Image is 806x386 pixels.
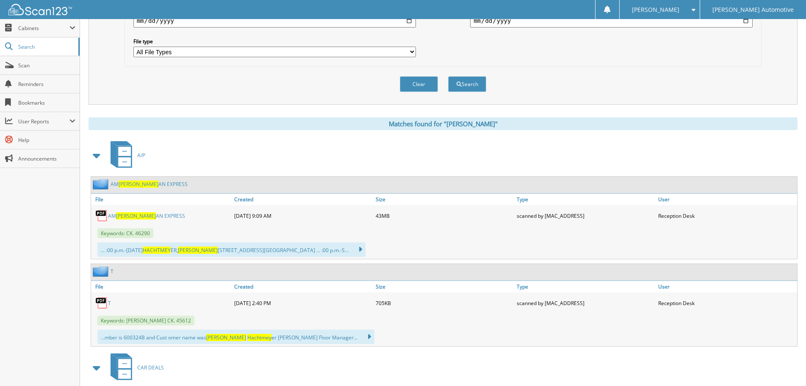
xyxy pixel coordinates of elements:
div: 43MB [374,207,515,224]
a: Size [374,194,515,205]
input: start [133,14,416,28]
a: User [656,281,797,292]
span: Cabinets [18,25,69,32]
label: File type [133,38,416,45]
div: scanned by [MAC_ADDRESS] [515,294,656,311]
div: scanned by [MAC_ADDRESS] [515,207,656,224]
img: scan123-logo-white.svg [8,4,72,15]
span: HACHTMEY [143,247,171,254]
span: Bookmarks [18,99,75,106]
span: A/P [137,152,145,159]
span: User Reports [18,118,69,125]
input: end [470,14,753,28]
span: Search [18,43,74,50]
span: [PERSON_NAME] [632,7,679,12]
a: AM[PERSON_NAME]AN EXPRESS [111,181,188,188]
span: [PERSON_NAME] [116,212,156,219]
a: User [656,194,797,205]
a: AM[PERSON_NAME]AN EXPRESS [108,212,185,219]
div: ...mber is 600324B and Cust omer name was er [PERSON_NAME] Floor Manager... [97,330,374,344]
img: folder2.png [93,179,111,189]
div: [DATE] 9:09 AM [232,207,373,224]
a: File [91,194,232,205]
a: Type [515,281,656,292]
span: [PERSON_NAME] [119,181,158,188]
span: [PERSON_NAME] [206,334,246,341]
a: Type [515,194,656,205]
button: Search [448,76,486,92]
div: [DATE] 2:40 PM [232,294,373,311]
img: PDF.png [95,209,108,222]
div: Reception Desk [656,294,797,311]
img: folder2.png [93,266,111,277]
span: Hachtmey [247,334,271,341]
a: File [91,281,232,292]
a: CAR DEALS [105,351,164,384]
a: Size [374,281,515,292]
span: Keywords: [PERSON_NAME] CK. 45612 [97,316,194,325]
button: Clear [400,76,438,92]
div: 705KB [374,294,515,311]
a: T [108,300,111,307]
div: Matches found for "[PERSON_NAME]" [89,117,798,130]
a: T [111,268,114,275]
iframe: Chat Widget [764,345,806,386]
span: [PERSON_NAME] Automotive [712,7,794,12]
span: Keywords: CK. 46290 [97,228,153,238]
img: PDF.png [95,297,108,309]
a: Created [232,281,373,292]
span: Reminders [18,81,75,88]
a: A/P [105,139,145,172]
span: CAR DEALS [137,364,164,371]
div: Reception Desk [656,207,797,224]
span: Help [18,136,75,144]
span: [PERSON_NAME] [178,247,218,254]
span: Announcements [18,155,75,162]
div: ... :00 p.m.-[DATE] ER, [STREET_ADDRESS][GEOGRAPHIC_DATA] ... :00 p.m.-S... [97,242,366,257]
span: Scan [18,62,75,69]
a: Created [232,194,373,205]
